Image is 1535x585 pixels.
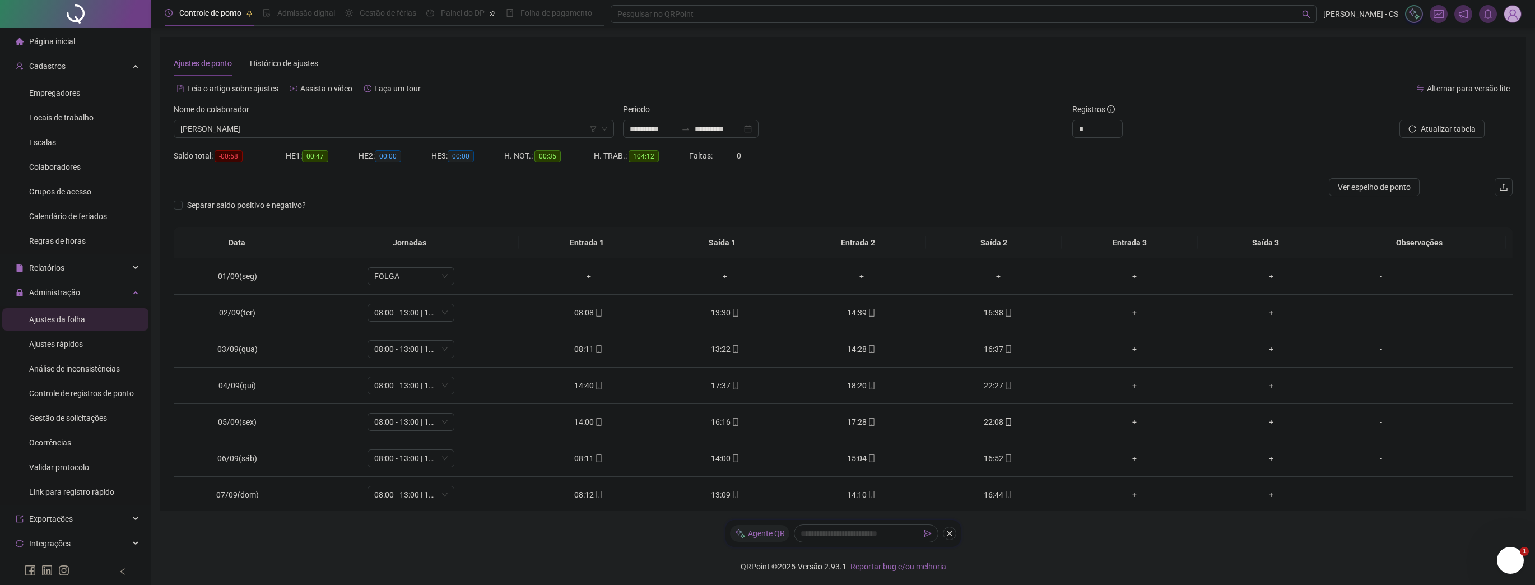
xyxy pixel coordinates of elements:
span: mobile [1003,418,1012,426]
div: - [1348,379,1414,392]
span: mobile [867,418,876,426]
th: Saída 3 [1198,227,1333,258]
div: 22:08 [939,416,1058,428]
img: sparkle-icon.fc2bf0ac1784a2077858766a79e2daf3.svg [734,528,746,540]
span: search [1302,10,1310,18]
th: Saída 1 [654,227,790,258]
span: reload [1408,125,1416,133]
span: history [364,85,371,92]
span: Escalas [29,138,56,147]
div: 08:08 [529,307,648,319]
span: linkedin [41,565,53,576]
span: mobile [867,345,876,353]
span: youtube [290,85,297,92]
div: - [1348,489,1414,501]
span: 05/09(sex) [218,417,257,426]
span: mobile [1003,491,1012,499]
div: 16:37 [939,343,1058,355]
span: Folha de pagamento [520,8,592,17]
span: clock-circle [165,9,173,17]
div: Agente QR [730,525,789,542]
div: + [1075,379,1194,392]
img: 94382 [1504,6,1521,22]
div: + [1075,452,1194,465]
th: Entrada 3 [1062,227,1197,258]
div: Saldo total: [174,150,286,162]
div: + [1212,343,1331,355]
iframe: Intercom live chat [1497,547,1524,574]
span: user-add [16,62,24,70]
span: Controle de registros de ponto [29,389,134,398]
span: Regras de horas [29,236,86,245]
img: sparkle-icon.fc2bf0ac1784a2077858766a79e2daf3.svg [1408,8,1420,20]
div: HE 2: [359,150,431,162]
span: mobile [731,382,739,389]
div: 13:09 [666,489,785,501]
div: H. NOT.: [504,150,594,162]
span: Versão [798,562,822,571]
div: + [1212,379,1331,392]
span: Cadastros [29,62,66,71]
div: 14:10 [802,489,921,501]
div: HE 1: [286,150,359,162]
span: instagram [58,565,69,576]
span: Alternar para versão lite [1427,84,1510,93]
div: 16:52 [939,452,1058,465]
div: 15:04 [802,452,921,465]
span: upload [1499,183,1508,192]
span: bell [1483,9,1493,19]
span: to [681,124,690,133]
div: + [802,270,921,282]
div: + [1212,489,1331,501]
span: 08:00 - 13:00 | 14:00 - 16:30 [374,341,448,357]
span: left [119,568,127,575]
span: send [924,530,932,537]
div: + [1212,452,1331,465]
span: 02/09(ter) [219,308,255,317]
div: - [1348,452,1414,465]
span: Observações [1342,236,1497,249]
div: 08:11 [529,343,648,355]
span: 08:00 - 13:00 | 14:00 - 16:30 [374,450,448,467]
div: + [529,270,648,282]
span: facebook [25,565,36,576]
span: mobile [594,454,603,462]
span: sync [16,540,24,547]
div: 17:28 [802,416,921,428]
span: 00:00 [448,150,474,162]
div: - [1348,270,1414,282]
span: mobile [867,454,876,462]
span: mobile [1003,345,1012,353]
span: Página inicial [29,37,75,46]
button: Atualizar tabela [1399,120,1485,138]
span: mobile [731,309,739,317]
span: file [16,264,24,272]
span: mobile [731,345,739,353]
span: mobile [1003,454,1012,462]
span: Histórico de ajustes [250,59,318,68]
span: 00:47 [302,150,328,162]
div: 22:27 [939,379,1058,392]
span: Separar saldo positivo e negativo? [183,199,310,211]
span: export [16,515,24,523]
span: Atualizar tabela [1421,123,1476,135]
div: 17:37 [666,379,785,392]
span: 00:35 [534,150,561,162]
div: H. TRAB.: [594,150,689,162]
span: Integrações [29,539,71,548]
span: 0 [737,151,741,160]
div: 14:40 [529,379,648,392]
span: swap-right [681,124,690,133]
div: + [1212,307,1331,319]
span: mobile [731,491,739,499]
span: Assista o vídeo [300,84,352,93]
span: 104:12 [629,150,659,162]
span: 00:00 [375,150,401,162]
span: mobile [594,345,603,353]
span: mobile [1003,309,1012,317]
span: 03/09(qua) [217,345,258,354]
span: info-circle [1107,105,1115,113]
span: mobile [867,309,876,317]
span: mobile [594,382,603,389]
span: Relatórios [29,263,64,272]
